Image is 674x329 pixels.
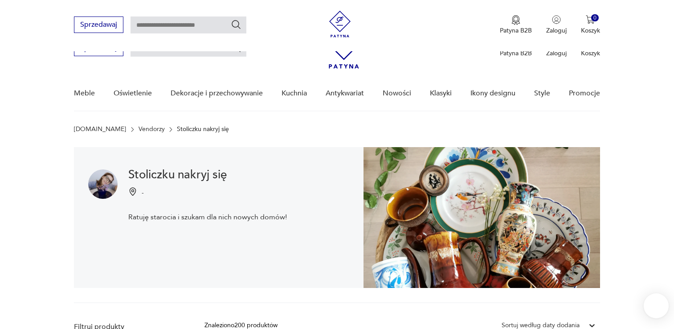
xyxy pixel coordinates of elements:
[364,147,600,288] img: Stoliczku nakryj się
[128,187,137,196] img: Ikonka pinezki mapy
[128,169,287,180] h1: Stoliczku nakryj się
[142,189,144,197] p: -
[511,15,520,25] img: Ikona medalu
[88,169,118,199] img: Stoliczku nakryj się
[326,76,364,111] a: Antykwariat
[581,49,600,58] p: Koszyk
[327,11,353,37] img: Patyna - sklep z meblami i dekoracjami vintage
[231,19,241,30] button: Szukaj
[139,126,165,133] a: Vendorzy
[470,76,515,111] a: Ikony designu
[546,26,567,35] p: Zaloguj
[282,76,307,111] a: Kuchnia
[74,76,95,111] a: Meble
[114,76,152,111] a: Oświetlenie
[430,76,452,111] a: Klasyki
[546,49,567,58] p: Zaloguj
[546,15,567,35] button: Zaloguj
[171,76,263,111] a: Dekoracje i przechowywanie
[552,15,561,24] img: Ikonka użytkownika
[500,26,532,35] p: Patyna B2B
[534,76,550,111] a: Style
[500,49,532,58] p: Patyna B2B
[591,14,599,22] div: 0
[569,76,600,111] a: Promocje
[74,45,123,52] a: Sprzedawaj
[74,126,126,133] a: [DOMAIN_NAME]
[74,22,123,29] a: Sprzedawaj
[644,293,669,318] iframe: Smartsupp widget button
[581,15,600,35] button: 0Koszyk
[74,16,123,33] button: Sprzedawaj
[128,212,287,222] p: Ratuję starocia i szukam dla nich nowych domów!
[586,15,595,24] img: Ikona koszyka
[177,126,229,133] p: Stoliczku nakryj się
[500,15,532,35] a: Ikona medaluPatyna B2B
[500,15,532,35] button: Patyna B2B
[383,76,411,111] a: Nowości
[581,26,600,35] p: Koszyk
